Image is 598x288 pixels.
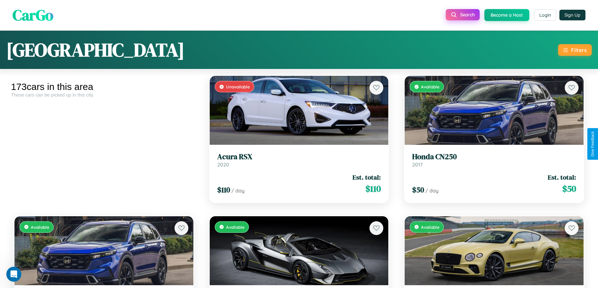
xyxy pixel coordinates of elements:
[226,84,250,89] span: Unavailable
[231,187,245,194] span: / day
[11,81,197,92] div: 173 cars in this area
[11,92,197,97] div: These cars can be picked up in this city.
[460,12,475,18] span: Search
[425,187,439,194] span: / day
[6,267,21,282] iframe: Intercom live chat
[217,152,381,168] a: Acura RSX2020
[412,152,576,161] h3: Honda CN250
[226,224,245,230] span: Available
[412,185,424,195] span: $ 50
[365,182,381,195] span: $ 110
[412,152,576,168] a: Honda CN2502017
[412,161,423,168] span: 2017
[353,173,381,182] span: Est. total:
[562,182,576,195] span: $ 50
[217,152,381,161] h3: Acura RSX
[548,173,576,182] span: Est. total:
[559,10,585,20] button: Sign Up
[6,37,185,63] h1: [GEOGRAPHIC_DATA]
[534,9,556,21] button: Login
[558,44,592,56] button: Filters
[31,224,49,230] span: Available
[217,185,230,195] span: $ 110
[217,161,229,168] span: 2020
[421,84,439,89] span: Available
[484,9,529,21] button: Become a Host
[446,9,480,20] button: Search
[571,47,587,53] div: Filters
[590,131,595,157] div: Give Feedback
[421,224,439,230] span: Available
[13,5,53,25] span: CarGo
